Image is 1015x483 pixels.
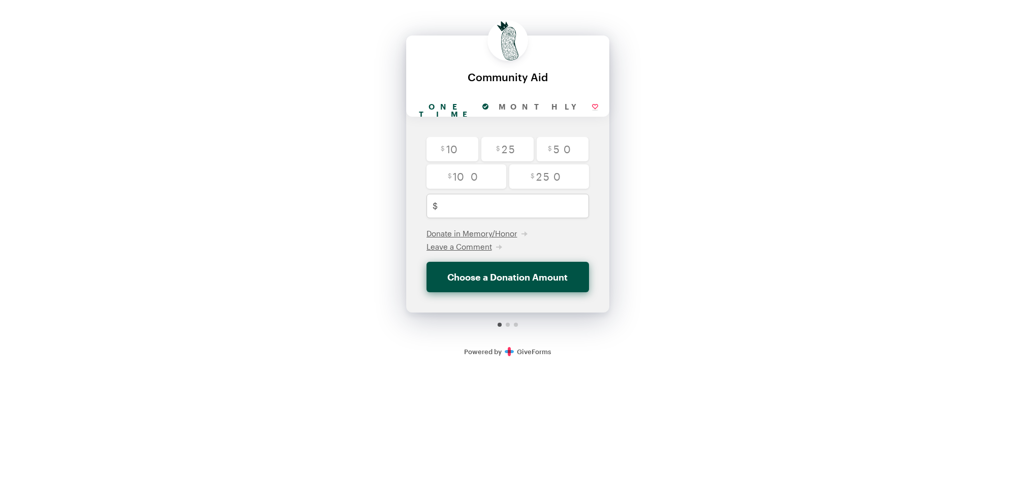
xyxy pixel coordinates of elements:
[427,229,517,238] span: Donate in Memory/Honor
[427,241,502,252] button: Leave a Comment
[464,348,551,356] a: Secure DonationsPowered byGiveForms
[427,228,528,238] button: Donate in Memory/Honor
[427,242,492,251] span: Leave a Comment
[427,262,589,292] button: Choose a Donation Amount
[416,71,599,83] div: Community Aid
